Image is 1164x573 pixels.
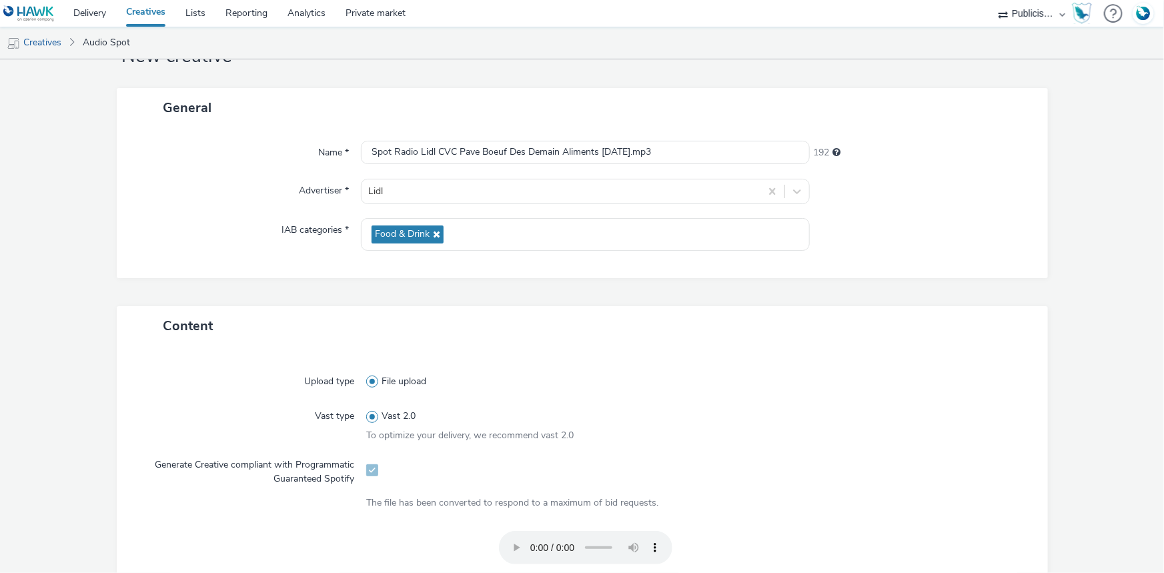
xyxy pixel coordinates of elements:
[276,218,354,237] label: IAB categories *
[299,370,360,388] label: Upload type
[141,453,360,486] label: Generate Creative compliant with Programmatic Guaranteed Spotify
[366,496,804,510] div: The file has been converted to respond to a maximum of bid requests.
[163,317,213,335] span: Content
[76,27,137,59] a: Audio Spot
[366,429,574,442] span: To optimize your delivery, we recommend vast 2.0
[361,141,810,164] input: Name
[310,404,360,423] label: Vast type
[1133,3,1153,23] img: Account FR
[832,146,840,159] div: Maximum 255 characters
[382,410,416,423] span: Vast 2.0
[1072,3,1097,24] a: Hawk Academy
[382,375,427,388] span: File upload
[163,99,211,117] span: General
[3,5,55,22] img: undefined Logo
[813,146,829,159] span: 192
[313,141,354,159] label: Name *
[294,179,354,197] label: Advertiser *
[375,229,430,240] span: Food & Drink
[1072,3,1092,24] img: Hawk Academy
[7,37,20,50] img: mobile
